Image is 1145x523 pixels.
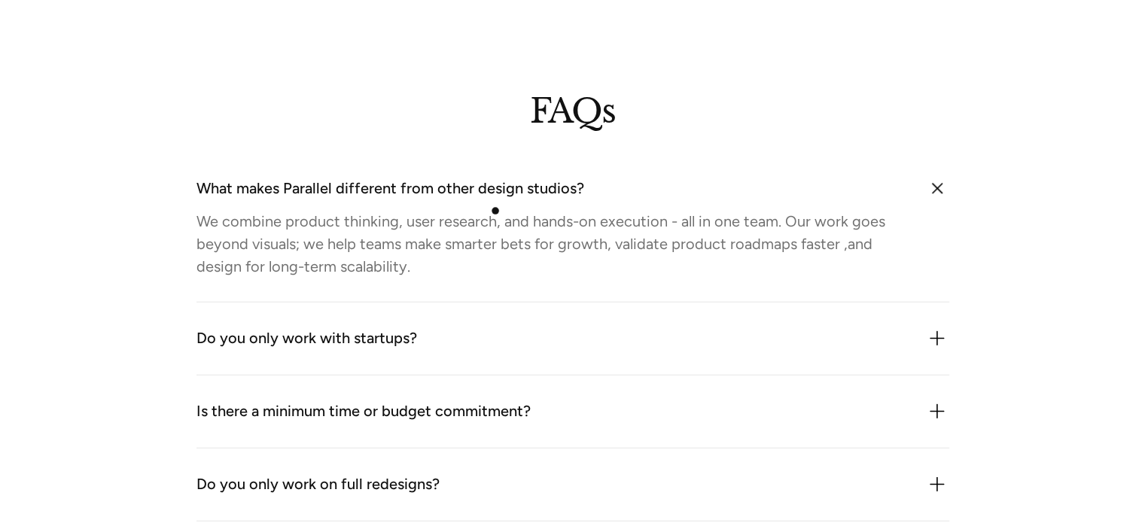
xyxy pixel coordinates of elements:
div: Is there a minimum time or budget commitment? [196,400,531,424]
h2: FAQs [530,99,616,123]
div: Do you only work with startups? [196,327,417,351]
div: What makes Parallel different from other design studios? [196,177,584,201]
div: We combine product thinking, user research, and hands-on execution - all in one team. Our work go... [196,210,909,278]
div: Do you only work on full redesigns? [196,473,440,497]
